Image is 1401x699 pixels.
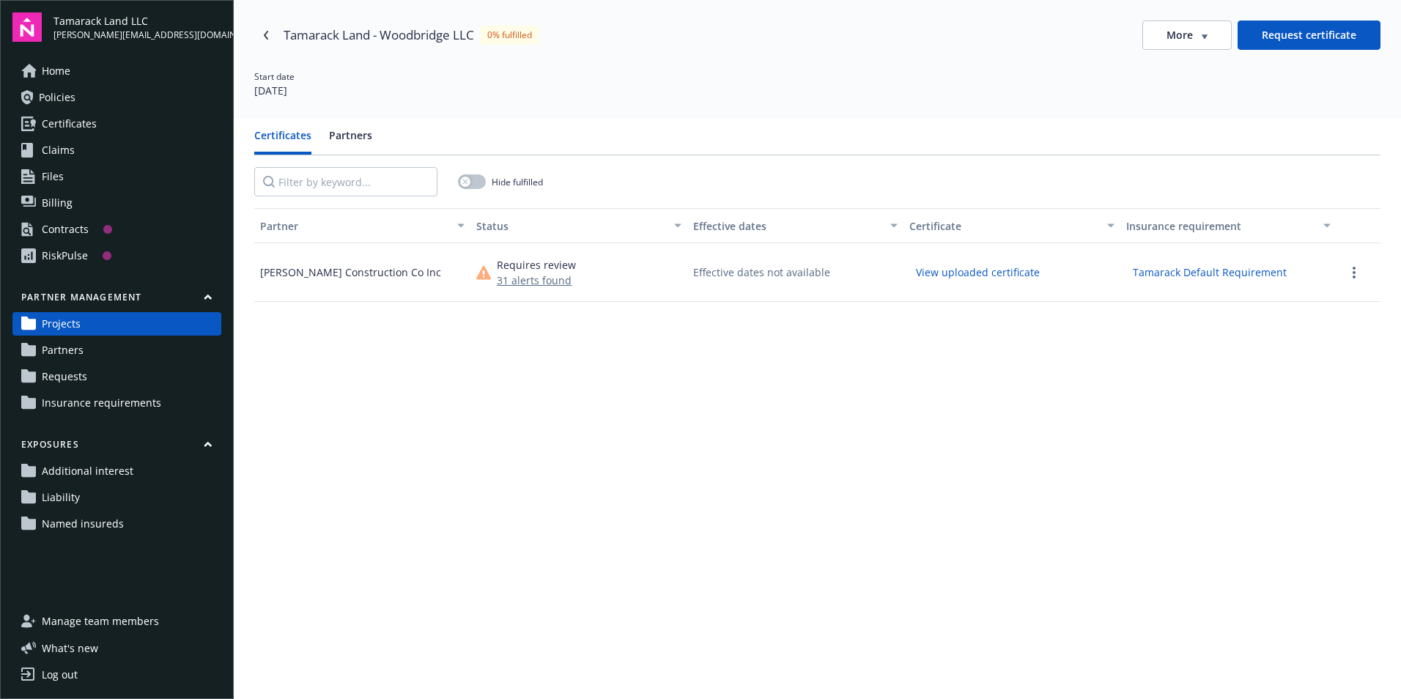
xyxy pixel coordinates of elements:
span: Billing [42,191,73,215]
div: Start date [254,70,295,83]
button: Status [470,208,687,243]
a: Navigate back [254,23,278,47]
input: Filter by keyword... [254,167,437,196]
a: Contracts [12,218,221,241]
button: More [1142,21,1232,50]
span: Partners [42,339,84,362]
div: Effective dates [693,218,881,234]
div: Certificate [909,218,1098,234]
button: Tamarack Land LLC[PERSON_NAME][EMAIL_ADDRESS][DOMAIN_NAME] [53,12,221,42]
button: Effective dates [687,208,903,243]
div: 0% fulfilled [480,26,539,44]
button: Tamarack Default Requirement [1126,261,1293,284]
span: Insurance requirements [42,391,161,415]
div: Partner [260,218,448,234]
span: Hide fulfilled [492,176,543,188]
div: Status [476,218,665,234]
div: RiskPulse [42,244,88,267]
button: Certificate [903,208,1120,243]
span: Named insureds [42,512,124,536]
div: Requires review [497,257,576,273]
a: Projects [12,312,221,336]
a: Partners [12,339,221,362]
a: Named insureds [12,512,221,536]
a: Insurance requirements [12,391,221,415]
button: Request certificate [1238,21,1380,50]
span: Claims [42,138,75,162]
div: [DATE] [254,83,295,98]
button: Partners [329,127,372,155]
button: Insurance requirement [1120,208,1337,243]
a: Requests [12,365,221,388]
span: Additional interest [42,459,133,483]
img: navigator-logo.svg [12,12,42,42]
div: [PERSON_NAME] Construction Co Inc [260,265,441,280]
a: Home [12,59,221,83]
span: Home [42,59,70,83]
span: Policies [39,86,75,109]
span: Requests [42,365,87,388]
span: Files [42,165,64,188]
span: Manage team members [42,610,159,633]
a: Policies [12,86,221,109]
button: Partner management [12,291,221,309]
span: Certificates [42,112,97,136]
button: Exposures [12,438,221,456]
a: Additional interest [12,459,221,483]
button: Certificates [254,127,311,155]
div: Effective dates not available [693,265,830,280]
button: What's new [12,640,122,656]
a: Liability [12,486,221,509]
span: More [1167,28,1193,42]
span: Liability [42,486,80,509]
button: Partner [254,208,470,243]
button: 31 alerts found [497,273,576,288]
span: Tamarack Land LLC [53,13,221,29]
a: Manage team members [12,610,221,633]
span: Projects [42,312,81,336]
a: Claims [12,138,221,162]
div: Tamarack Land - Woodbridge LLC [284,26,474,45]
button: View uploaded certificate [909,261,1046,284]
a: Certificates [12,112,221,136]
a: RiskPulse [12,244,221,267]
div: Insurance requirement [1126,218,1315,234]
a: Billing [12,191,221,215]
span: What ' s new [42,640,98,656]
a: more [1345,264,1363,281]
div: Contracts [42,218,89,241]
span: [PERSON_NAME][EMAIL_ADDRESS][DOMAIN_NAME] [53,29,221,42]
div: Log out [42,663,78,687]
a: Files [12,165,221,188]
